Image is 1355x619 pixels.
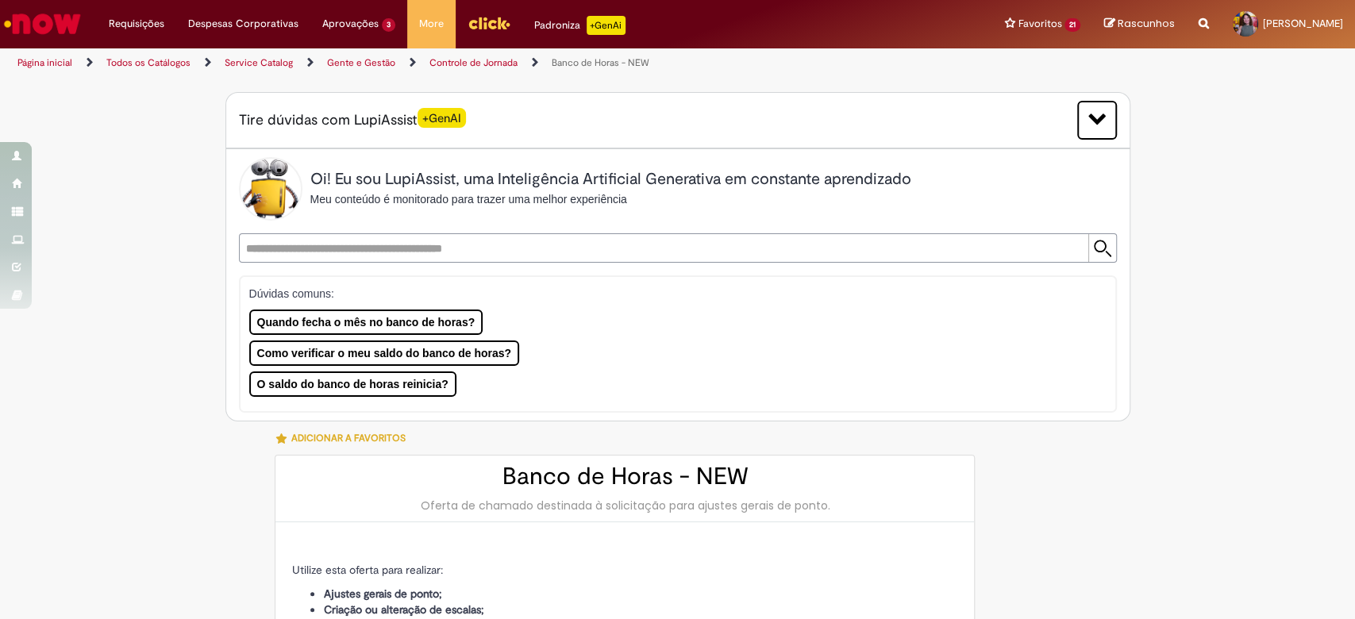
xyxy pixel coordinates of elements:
a: Controle de Jornada [429,56,518,69]
button: Adicionar a Favoritos [275,421,414,455]
p: Dúvidas comuns: [249,286,1088,302]
span: +GenAI [418,108,467,128]
img: Lupi [239,157,302,221]
button: Quando fecha o mês no banco de horas? [249,309,483,335]
span: Favoritos [1018,16,1061,32]
img: click_logo_yellow_360x200.png [468,11,510,35]
img: ServiceNow [2,8,83,40]
a: Rascunhos [1104,17,1175,32]
strong: Ajustes gerais de ponto; [323,586,441,601]
a: Banco de Horas - NEW [552,56,649,69]
h2: Oi! Eu sou LupiAssist, uma Inteligência Artificial Generativa em constante aprendizado [310,171,911,188]
a: Service Catalog [225,56,293,69]
button: O saldo do banco de horas reinicia? [249,371,456,397]
span: Meu conteúdo é monitorado para trazer uma melhor experiência [310,193,627,206]
span: Rascunhos [1118,16,1175,31]
div: Oferta de chamado destinada à solicitação para ajustes gerais de ponto. [291,498,958,513]
input: Submit [1088,234,1116,262]
div: Padroniza [534,16,626,35]
span: Tire dúvidas com LupiAssist [239,110,467,130]
p: +GenAi [587,16,626,35]
span: [PERSON_NAME] [1263,17,1343,30]
span: More [419,16,444,32]
a: Página inicial [17,56,72,69]
span: Aprovações [322,16,379,32]
span: Requisições [109,16,164,32]
span: Despesas Corporativas [188,16,298,32]
h2: Banco de Horas - NEW [291,463,958,490]
strong: Criação ou alteração de escalas; [323,602,483,617]
span: Adicionar a Favoritos [291,432,405,444]
button: Como verificar o meu saldo do banco de horas? [249,340,520,366]
ul: Trilhas de página [12,48,891,78]
span: 21 [1064,18,1080,32]
span: Utilize esta oferta para realizar: [291,563,442,577]
a: Gente e Gestão [327,56,395,69]
span: 3 [382,18,395,32]
a: Todos os Catálogos [106,56,191,69]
